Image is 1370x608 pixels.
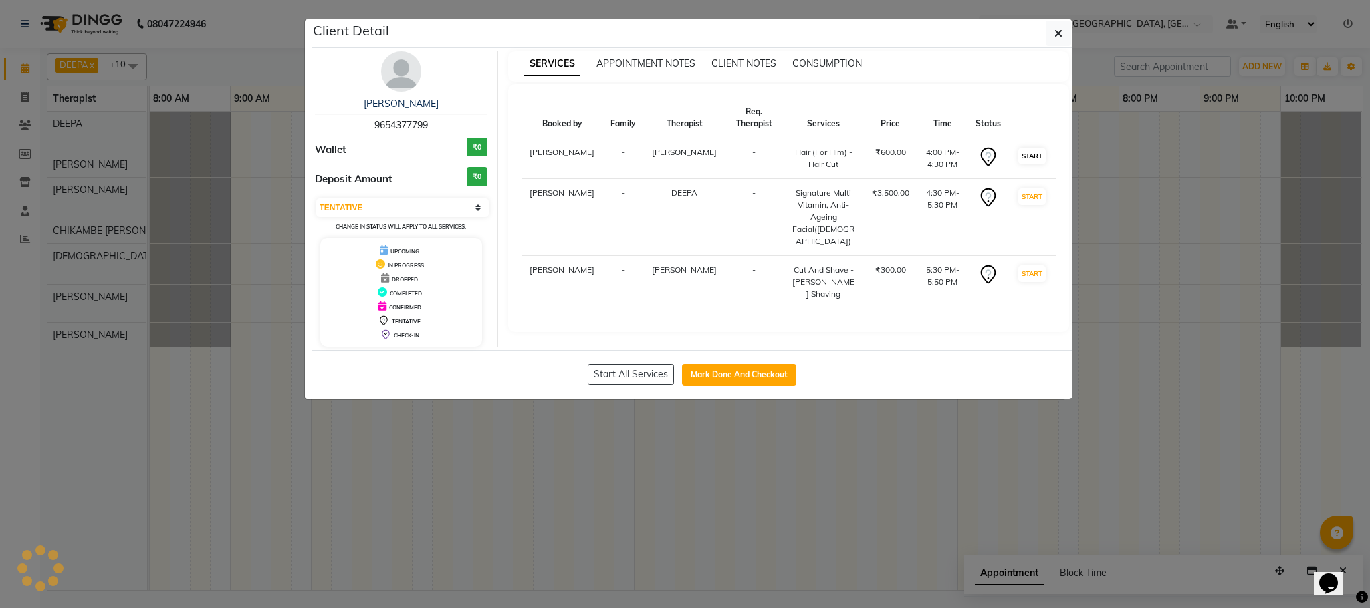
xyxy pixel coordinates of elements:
small: Change in status will apply to all services. [336,223,466,230]
th: Req. Therapist [725,98,784,138]
button: Start All Services [588,364,674,385]
button: START [1018,148,1046,164]
button: START [1018,265,1046,282]
td: [PERSON_NAME] [522,179,602,256]
td: 5:30 PM-5:50 PM [917,256,968,309]
span: CONFIRMED [389,304,421,311]
span: APPOINTMENT NOTES [596,57,695,69]
th: Price [864,98,917,138]
a: [PERSON_NAME] [364,98,439,110]
td: [PERSON_NAME] [522,138,602,179]
span: UPCOMING [390,248,419,255]
td: [PERSON_NAME] [522,256,602,309]
th: Therapist [644,98,725,138]
span: CONSUMPTION [792,57,862,69]
button: START [1018,188,1046,205]
button: Mark Done And Checkout [682,364,796,386]
th: Time [917,98,968,138]
td: 4:30 PM-5:30 PM [917,179,968,256]
th: Booked by [522,98,602,138]
th: Services [784,98,864,138]
h3: ₹0 [467,167,487,186]
div: Signature Multi Vitamin, Anti-Ageing Facial([DEMOGRAPHIC_DATA]) [792,187,856,247]
td: 4:00 PM-4:30 PM [917,138,968,179]
span: CHECK-IN [394,332,419,339]
td: - [725,179,784,256]
span: 9654377799 [374,119,428,131]
span: [PERSON_NAME] [652,147,717,157]
span: [PERSON_NAME] [652,265,717,275]
div: Hair (For Him) - Hair Cut [792,146,856,170]
span: COMPLETED [390,290,422,297]
span: SERVICES [524,52,580,76]
td: - [725,256,784,309]
td: - [725,138,784,179]
span: TENTATIVE [392,318,421,325]
span: Deposit Amount [315,172,392,187]
iframe: chat widget [1314,555,1357,595]
th: Status [967,98,1009,138]
td: - [602,179,644,256]
span: DEEPA [671,188,697,198]
div: Cut And Shave - [PERSON_NAME] Shaving [792,264,856,300]
img: avatar [381,51,421,92]
div: ₹300.00 [872,264,909,276]
span: CLIENT NOTES [711,57,776,69]
h5: Client Detail [313,21,389,41]
span: Wallet [315,142,346,158]
span: DROPPED [392,276,418,283]
h3: ₹0 [467,138,487,157]
div: ₹3,500.00 [872,187,909,199]
div: ₹600.00 [872,146,909,158]
td: - [602,138,644,179]
td: - [602,256,644,309]
span: IN PROGRESS [388,262,424,269]
th: Family [602,98,644,138]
